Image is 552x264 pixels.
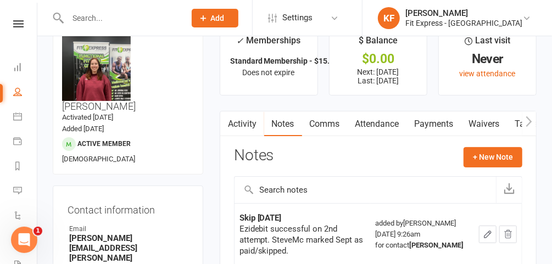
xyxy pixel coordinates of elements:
[192,9,238,27] button: Add
[375,240,469,251] div: for contact
[13,105,38,130] a: Calendar
[359,33,398,53] div: $ Balance
[64,10,177,26] input: Search...
[375,218,469,251] div: added by [PERSON_NAME] [DATE] 9:26am
[239,223,365,256] div: Ezidebit successful on 2nd attempt. SteveMc marked Sept as paid/skipped.
[407,111,461,137] a: Payments
[230,57,353,65] strong: Standard Membership - $15.95 p/w
[211,14,225,23] span: Add
[339,53,417,65] div: $0.00
[237,33,301,54] div: Memberships
[62,113,113,121] time: Activated [DATE]
[13,81,38,105] a: People
[339,68,417,85] p: Next: [DATE] Last: [DATE]
[234,147,274,167] h3: Notes
[405,18,522,28] div: Fit Express - [GEOGRAPHIC_DATA]
[62,32,194,112] h3: [PERSON_NAME]
[405,8,522,18] div: [PERSON_NAME]
[13,155,38,179] a: Reports
[237,36,244,46] i: ✓
[69,224,188,234] div: Email
[13,56,38,81] a: Dashboard
[77,140,131,148] span: Active member
[239,213,282,223] strong: Skip [DATE]
[409,241,464,249] strong: [PERSON_NAME]
[13,130,38,155] a: Payments
[459,69,515,78] a: view attendance
[62,155,135,163] span: [DEMOGRAPHIC_DATA]
[62,125,104,133] time: Added [DATE]
[461,111,508,137] a: Waivers
[62,32,131,101] img: image1723753542.png
[235,177,496,203] input: Search notes
[264,111,302,137] a: Notes
[302,111,348,137] a: Comms
[220,111,264,137] a: Activity
[378,7,400,29] div: KF
[282,5,313,30] span: Settings
[464,147,522,167] button: + New Note
[243,68,295,77] span: Does not expire
[348,111,407,137] a: Attendance
[68,200,188,216] h3: Contact information
[34,227,42,235] span: 1
[508,111,546,137] a: Tasks
[11,227,37,253] iframe: Intercom live chat
[449,53,526,65] div: Never
[465,33,510,53] div: Last visit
